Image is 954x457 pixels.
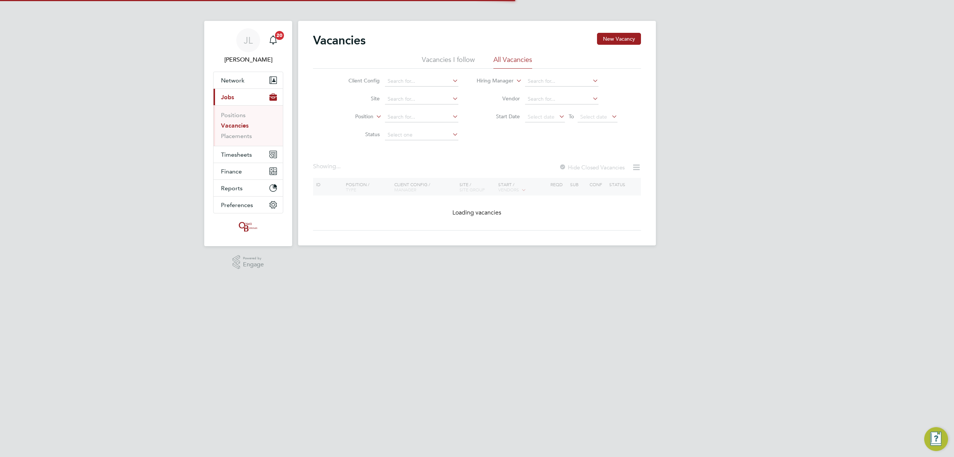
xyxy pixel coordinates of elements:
[213,28,283,64] a: JL[PERSON_NAME]
[566,112,576,121] span: To
[243,255,264,262] span: Powered by
[337,131,380,138] label: Status
[213,221,283,233] a: Go to home page
[214,163,283,179] button: Finance
[214,72,283,88] button: Network
[221,122,249,129] a: Vacancies
[233,255,264,269] a: Powered byEngage
[337,95,380,102] label: Site
[528,113,555,120] span: Select date
[275,31,284,40] span: 20
[471,77,514,85] label: Hiring Manager
[597,33,641,45] button: New Vacancy
[385,112,458,122] input: Search for...
[477,95,520,102] label: Vendor
[559,164,625,171] label: Hide Closed Vacancies
[477,113,520,120] label: Start Date
[331,113,373,120] label: Position
[221,151,252,158] span: Timesheets
[214,197,283,213] button: Preferences
[221,201,253,209] span: Preferences
[580,113,607,120] span: Select date
[221,168,242,175] span: Finance
[525,76,598,87] input: Search for...
[924,427,948,451] button: Engage Resource Center
[221,94,234,101] span: Jobs
[336,163,341,170] span: ...
[313,163,342,170] div: Showing
[337,77,380,84] label: Client Config
[422,55,475,69] li: Vacancies I follow
[385,94,458,104] input: Search for...
[266,28,281,52] a: 20
[221,132,252,140] a: Placements
[214,146,283,163] button: Timesheets
[221,112,246,119] a: Positions
[385,130,458,140] input: Select one
[493,55,532,69] li: All Vacancies
[214,180,283,196] button: Reports
[237,221,259,233] img: oneillandbrennan-logo-retina.png
[221,185,243,192] span: Reports
[244,35,253,45] span: JL
[243,262,264,268] span: Engage
[213,55,283,64] span: Jordan Lee
[214,89,283,105] button: Jobs
[221,77,244,84] span: Network
[214,105,283,146] div: Jobs
[313,33,366,48] h2: Vacancies
[204,21,292,246] nav: Main navigation
[525,94,598,104] input: Search for...
[385,76,458,87] input: Search for...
